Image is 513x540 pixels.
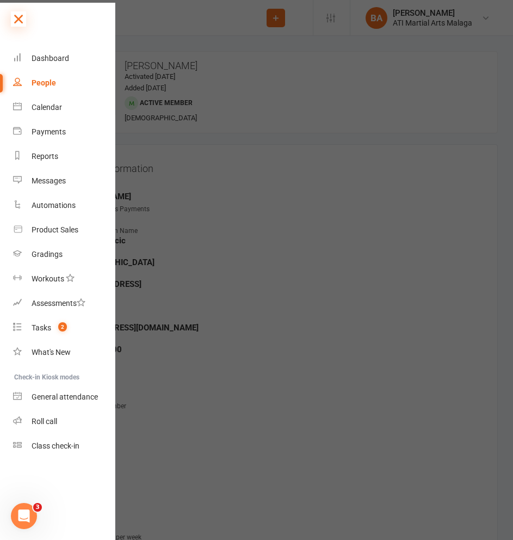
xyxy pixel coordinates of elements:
[13,120,116,144] a: Payments
[13,409,116,434] a: Roll call
[32,78,56,87] div: People
[32,274,64,283] div: Workouts
[13,144,116,169] a: Reports
[32,176,66,185] div: Messages
[32,299,85,308] div: Assessments
[13,385,116,409] a: General attendance kiosk mode
[11,503,37,529] iframe: Intercom live chat
[32,441,79,450] div: Class check-in
[13,71,116,95] a: People
[32,417,57,426] div: Roll call
[33,503,42,512] span: 3
[32,225,78,234] div: Product Sales
[13,340,116,365] a: What's New
[13,434,116,458] a: Class kiosk mode
[13,95,116,120] a: Calendar
[13,242,116,267] a: Gradings
[13,291,116,316] a: Assessments
[32,54,69,63] div: Dashboard
[13,316,116,340] a: Tasks 2
[32,250,63,259] div: Gradings
[58,322,67,332] span: 2
[13,193,116,218] a: Automations
[32,103,62,112] div: Calendar
[13,267,116,291] a: Workouts
[32,127,66,136] div: Payments
[32,323,51,332] div: Tasks
[13,218,116,242] a: Product Sales
[32,201,76,210] div: Automations
[32,152,58,161] div: Reports
[13,169,116,193] a: Messages
[32,392,98,401] div: General attendance
[32,348,71,357] div: What's New
[13,46,116,71] a: Dashboard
